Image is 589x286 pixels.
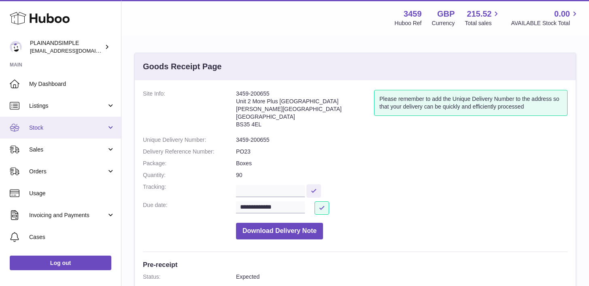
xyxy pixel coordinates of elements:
[554,9,570,19] span: 0.00
[29,146,106,154] span: Sales
[29,190,115,197] span: Usage
[511,9,579,27] a: 0.00 AVAILABLE Stock Total
[143,148,236,156] dt: Delivery Reference Number:
[143,201,236,215] dt: Due date:
[374,90,568,116] div: Please remember to add the Unique Delivery Number to the address so that your delivery can be qui...
[143,171,236,179] dt: Quantity:
[143,183,236,197] dt: Tracking:
[10,41,22,53] img: duco@plainandsimple.com
[10,256,111,270] a: Log out
[30,47,119,54] span: [EMAIL_ADDRESS][DOMAIN_NAME]
[404,9,422,19] strong: 3459
[236,136,568,144] dd: 3459-200655
[29,168,106,175] span: Orders
[29,102,106,110] span: Listings
[30,39,103,55] div: PLAINANDSIMPLE
[437,9,455,19] strong: GBP
[236,273,568,281] dd: Expected
[29,124,106,132] span: Stock
[432,19,455,27] div: Currency
[143,136,236,144] dt: Unique Delivery Number:
[236,223,323,239] button: Download Delivery Note
[29,80,115,88] span: My Dashboard
[143,160,236,167] dt: Package:
[143,61,222,72] h3: Goods Receipt Page
[467,9,491,19] span: 215.52
[465,19,501,27] span: Total sales
[143,260,568,269] h3: Pre-receipt
[465,9,501,27] a: 215.52 Total sales
[236,148,568,156] dd: PO23
[143,273,236,281] dt: Status:
[29,233,115,241] span: Cases
[236,171,568,179] dd: 90
[395,19,422,27] div: Huboo Ref
[29,211,106,219] span: Invoicing and Payments
[236,90,374,132] address: 3459-200655 Unit 2 More Plus [GEOGRAPHIC_DATA] [PERSON_NAME][GEOGRAPHIC_DATA] [GEOGRAPHIC_DATA] B...
[143,90,236,132] dt: Site Info:
[236,160,568,167] dd: Boxes
[511,19,579,27] span: AVAILABLE Stock Total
